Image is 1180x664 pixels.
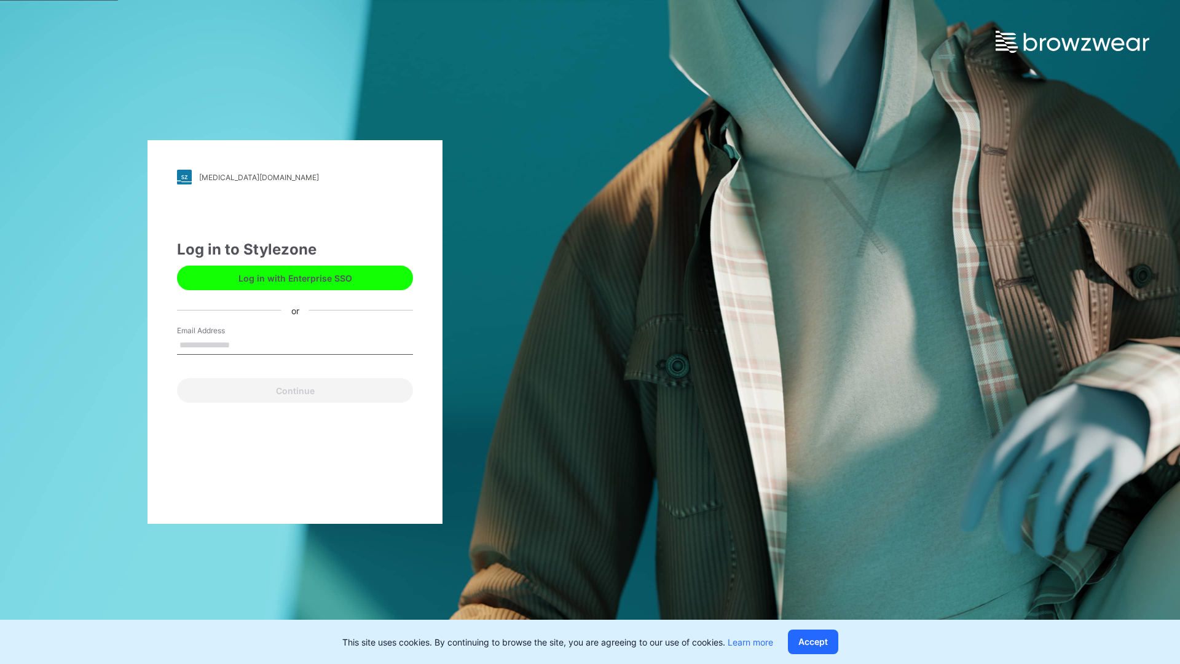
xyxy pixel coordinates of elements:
[199,173,319,182] div: [MEDICAL_DATA][DOMAIN_NAME]
[996,31,1149,53] img: browzwear-logo.e42bd6dac1945053ebaf764b6aa21510.svg
[728,637,773,647] a: Learn more
[177,266,413,290] button: Log in with Enterprise SSO
[342,636,773,649] p: This site uses cookies. By continuing to browse the site, you are agreeing to our use of cookies.
[788,630,838,654] button: Accept
[177,170,192,184] img: stylezone-logo.562084cfcfab977791bfbf7441f1a819.svg
[177,170,413,184] a: [MEDICAL_DATA][DOMAIN_NAME]
[177,325,263,336] label: Email Address
[177,239,413,261] div: Log in to Stylezone
[281,304,309,317] div: or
